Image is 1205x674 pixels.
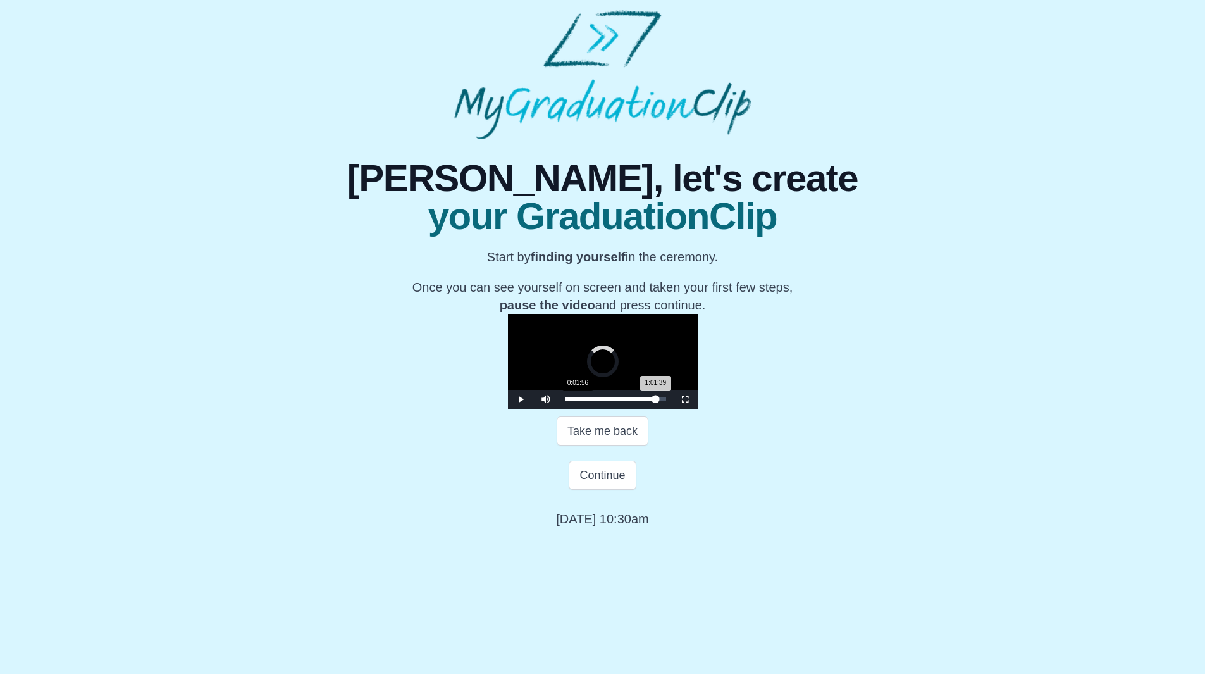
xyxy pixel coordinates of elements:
b: finding yourself [531,250,626,264]
p: Start by in the ceremony. [359,248,845,266]
b: pause the video [500,298,595,312]
button: Take me back [557,416,648,446]
img: MyGraduationClip [454,10,750,139]
p: [DATE] 10:30am [556,510,648,528]
button: Play [508,390,533,409]
div: Progress Bar [565,397,666,401]
button: Continue [569,461,636,490]
button: Fullscreen [672,390,698,409]
button: Mute [533,390,559,409]
div: Video Player [508,314,698,409]
span: [PERSON_NAME], let's create [347,159,858,197]
p: Once you can see yourself on screen and taken your first few steps, and press continue. [359,278,845,314]
span: your GraduationClip [347,197,858,235]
